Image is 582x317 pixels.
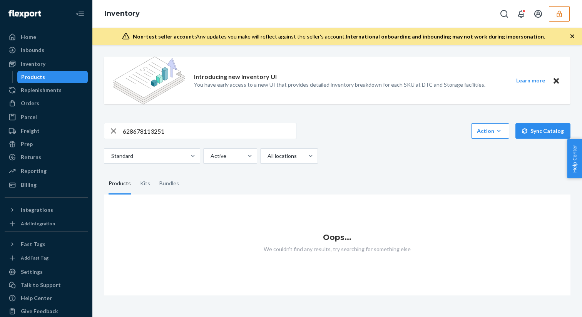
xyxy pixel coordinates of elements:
div: Integrations [21,206,53,214]
a: Orders [5,97,88,109]
input: Search inventory by name or sku [123,123,296,139]
div: Billing [21,181,37,189]
button: Help Center [567,139,582,178]
ol: breadcrumbs [99,3,146,25]
button: Open account menu [530,6,546,22]
div: Bundles [159,173,179,195]
button: Action [471,123,509,139]
a: Replenishments [5,84,88,96]
a: Returns [5,151,88,163]
div: Add Fast Tag [21,255,48,261]
div: Inventory [21,60,45,68]
div: Home [21,33,36,41]
div: Any updates you make will reflect against the seller's account. [133,33,545,40]
div: Give Feedback [21,307,58,315]
img: Flexport logo [8,10,41,18]
span: International onboarding and inbounding may not work during impersonation. [346,33,545,40]
a: Inventory [5,58,88,70]
div: Orders [21,99,39,107]
input: Standard [110,152,111,160]
button: Learn more [511,76,550,86]
button: Sync Catalog [515,123,570,139]
div: Add Integration [21,220,55,227]
a: Talk to Support [5,279,88,291]
a: Prep [5,138,88,150]
button: Fast Tags [5,238,88,250]
a: Help Center [5,292,88,304]
a: Inventory [105,9,140,18]
div: Products [109,173,131,195]
div: Prep [21,140,33,148]
a: Inbounds [5,44,88,56]
a: Freight [5,125,88,137]
button: Open notifications [513,6,529,22]
a: Products [17,71,88,83]
a: Reporting [5,165,88,177]
button: Integrations [5,204,88,216]
div: Help Center [21,294,52,302]
p: Introducing new Inventory UI [194,72,277,81]
div: Inbounds [21,46,44,54]
div: Products [21,73,45,81]
h1: Oops... [104,233,570,242]
a: Add Integration [5,219,88,228]
span: Non-test seller account: [133,33,196,40]
a: Parcel [5,111,88,123]
div: Talk to Support [21,281,61,289]
div: Reporting [21,167,47,175]
button: Close Navigation [72,6,88,22]
p: You have early access to a new UI that provides detailed inventory breakdown for each SKU at DTC ... [194,81,485,89]
a: Billing [5,179,88,191]
div: Returns [21,153,41,161]
a: Home [5,31,88,43]
div: Parcel [21,113,37,121]
p: We couldn't find any results, try searching for something else [104,245,570,253]
img: new-reports-banner-icon.82668bd98b6a51aee86340f2a7b77ae3.png [113,57,185,104]
div: Kits [140,173,150,195]
div: Fast Tags [21,240,45,248]
a: Add Fast Tag [5,253,88,263]
button: Open Search Box [497,6,512,22]
a: Settings [5,266,88,278]
div: Replenishments [21,86,62,94]
div: Action [477,127,503,135]
div: Settings [21,268,43,276]
button: Close [551,76,561,86]
div: Freight [21,127,40,135]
